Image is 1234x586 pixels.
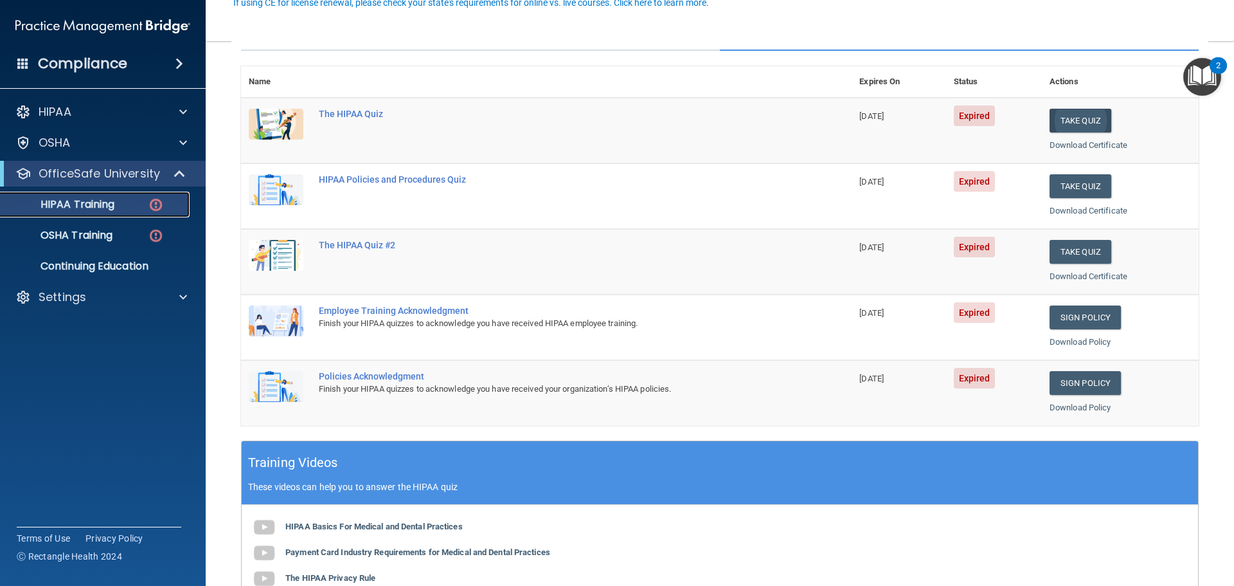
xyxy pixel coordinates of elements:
[859,243,884,252] span: [DATE]
[1050,371,1121,395] a: Sign Policy
[954,302,996,323] span: Expired
[251,515,277,540] img: gray_youtube_icon.38fcd6cc.png
[38,55,127,73] h4: Compliance
[17,550,122,563] span: Ⓒ Rectangle Health 2024
[319,174,787,185] div: HIPAA Policies and Procedures Quiz
[248,452,338,474] h5: Training Videos
[39,166,160,181] p: OfficeSafe University
[1050,337,1111,347] a: Download Policy
[954,105,996,126] span: Expired
[954,171,996,192] span: Expired
[285,522,463,531] b: HIPAA Basics For Medical and Dental Practices
[251,540,277,566] img: gray_youtube_icon.38fcd6cc.png
[148,228,164,244] img: danger-circle.6113f641.png
[1050,109,1111,133] button: Take Quiz
[15,104,187,120] a: HIPAA
[319,316,787,331] div: Finish your HIPAA quizzes to acknowledge you have received HIPAA employee training.
[859,308,884,318] span: [DATE]
[1183,58,1221,96] button: Open Resource Center, 2 new notifications
[8,260,184,273] p: Continuing Education
[954,368,996,389] span: Expired
[1050,206,1127,215] a: Download Certificate
[39,135,71,151] p: OSHA
[1050,271,1127,281] a: Download Certificate
[8,229,112,242] p: OSHA Training
[15,14,190,39] img: PMB logo
[1050,174,1111,198] button: Take Quiz
[852,66,945,98] th: Expires On
[946,66,1042,98] th: Status
[1050,240,1111,264] button: Take Quiz
[15,135,187,151] a: OSHA
[248,482,1192,492] p: These videos can help you to answer the HIPAA quiz
[285,573,375,583] b: The HIPAA Privacy Rule
[1042,66,1199,98] th: Actions
[85,532,143,545] a: Privacy Policy
[1216,66,1221,82] div: 2
[15,166,186,181] a: OfficeSafe University
[285,547,550,557] b: Payment Card Industry Requirements for Medical and Dental Practices
[15,289,187,305] a: Settings
[954,237,996,257] span: Expired
[148,197,164,213] img: danger-circle.6113f641.png
[39,104,71,120] p: HIPAA
[1050,403,1111,412] a: Download Policy
[859,374,884,383] span: [DATE]
[859,177,884,187] span: [DATE]
[17,532,70,545] a: Terms of Use
[859,111,884,121] span: [DATE]
[1050,140,1127,150] a: Download Certificate
[319,109,787,119] div: The HIPAA Quiz
[319,306,787,316] div: Employee Training Acknowledgment
[319,371,787,381] div: Policies Acknowledgment
[241,66,311,98] th: Name
[8,198,114,211] p: HIPAA Training
[319,381,787,397] div: Finish your HIPAA quizzes to acknowledge you have received your organization’s HIPAA policies.
[39,289,86,305] p: Settings
[1050,306,1121,329] a: Sign Policy
[319,240,787,250] div: The HIPAA Quiz #2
